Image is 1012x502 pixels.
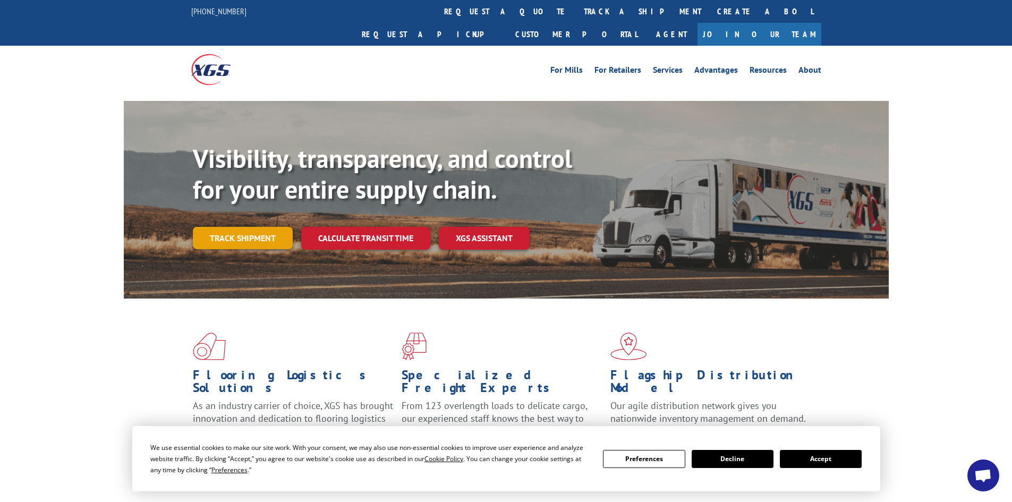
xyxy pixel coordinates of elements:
img: xgs-icon-total-supply-chain-intelligence-red [193,333,226,360]
img: xgs-icon-focused-on-flooring-red [402,333,427,360]
span: Cookie Policy [424,454,463,463]
span: Our agile distribution network gives you nationwide inventory management on demand. [610,399,806,424]
h1: Specialized Freight Experts [402,369,602,399]
div: We use essential cookies to make our site work. With your consent, we may also use non-essential ... [150,442,590,475]
a: For Retailers [594,66,641,78]
p: From 123 overlength loads to delicate cargo, our experienced staff knows the best way to move you... [402,399,602,447]
a: Join Our Team [698,23,821,46]
a: Advantages [694,66,738,78]
a: Request a pickup [354,23,507,46]
a: Customer Portal [507,23,645,46]
a: For Mills [550,66,583,78]
a: Agent [645,23,698,46]
img: xgs-icon-flagship-distribution-model-red [610,333,647,360]
button: Accept [780,450,862,468]
div: Open chat [967,460,999,491]
a: [PHONE_NUMBER] [191,6,246,16]
a: Services [653,66,683,78]
span: As an industry carrier of choice, XGS has brought innovation and dedication to flooring logistics... [193,399,393,437]
div: Cookie Consent Prompt [132,426,880,491]
button: Preferences [603,450,685,468]
a: XGS ASSISTANT [439,227,530,250]
a: About [798,66,821,78]
a: Resources [750,66,787,78]
a: Calculate transit time [301,227,430,250]
b: Visibility, transparency, and control for your entire supply chain. [193,142,572,206]
a: Track shipment [193,227,293,249]
h1: Flagship Distribution Model [610,369,811,399]
h1: Flooring Logistics Solutions [193,369,394,399]
span: Preferences [211,465,248,474]
button: Decline [692,450,773,468]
